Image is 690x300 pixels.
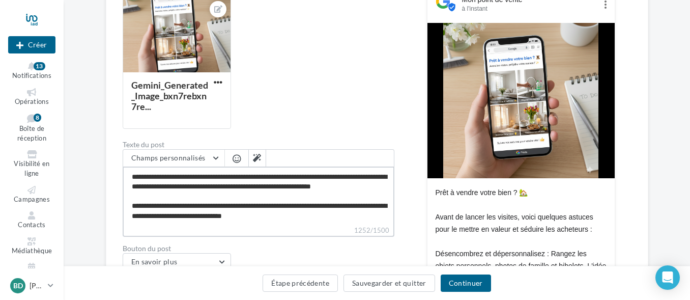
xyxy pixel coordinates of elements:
[17,125,46,143] span: Boîte de réception
[13,281,23,291] span: BD
[15,97,49,105] span: Opérations
[8,86,55,108] a: Opérations
[34,114,41,122] div: 8
[12,71,51,79] span: Notifications
[8,36,55,53] button: Créer
[8,112,55,144] a: Boîte de réception8
[18,221,46,229] span: Contacts
[123,253,232,270] button: En savoir plus
[8,235,55,257] a: Médiathèque
[655,265,680,290] div: Open Intercom Messenger
[123,150,224,167] button: Champs personnalisés
[131,153,206,162] span: Champs personnalisés
[263,275,338,292] button: Étape précédente
[8,60,55,82] button: Notifications 13
[441,275,491,292] button: Continuer
[131,79,208,112] div: Gemini_Generated_Image_bxn7rebxn7re...
[14,160,49,178] span: Visibilité en ligne
[462,5,596,13] div: à l'instant
[30,281,44,291] p: [PERSON_NAME]
[123,141,394,148] label: Texte du post
[12,247,52,255] span: Médiathèque
[123,245,394,252] label: Bouton du post
[8,261,55,283] a: Calendrier
[123,225,394,237] label: 1252/1500
[343,275,435,292] button: Sauvegarder et quitter
[8,209,55,231] a: Contacts
[34,62,45,70] div: 13
[8,184,55,206] a: Campagnes
[443,23,598,178] img: Gemini_Generated_Image_bxn7rebxn7rebxn7
[14,195,50,203] span: Campagnes
[8,36,55,53] div: Nouvelle campagne
[8,148,55,179] a: Visibilité en ligne
[8,276,55,295] a: BD [PERSON_NAME]
[131,257,178,266] span: En savoir plus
